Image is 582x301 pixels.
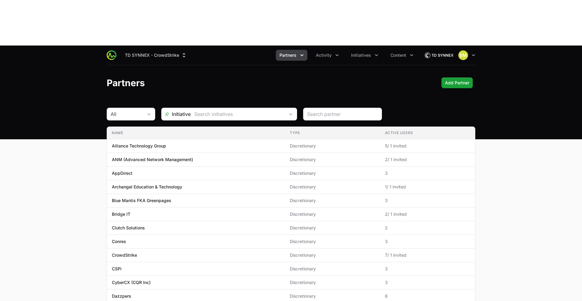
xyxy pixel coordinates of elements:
th: Name [107,127,285,139]
div: Initiatives menu [347,50,382,61]
span: 5 / 1 invited [385,143,470,149]
span: 2 / 1 invited [385,211,470,217]
span: Discretionary [290,184,375,190]
h1: Partners [107,77,145,88]
button: Initiatives [347,50,382,61]
span: Content [390,52,406,58]
span: 3 [385,266,470,272]
span: Discretionary [290,157,375,163]
button: Partners [276,50,307,61]
span: Discretionary [290,170,375,176]
span: Discretionary [290,293,375,299]
p: CrowdStrike [112,252,137,258]
span: 1 / 1 invited [385,184,470,190]
span: Activity [316,52,332,58]
span: Discretionary [290,252,375,258]
span: 2 / 1 invited [385,157,470,163]
img: Eric Mingus [458,50,468,60]
p: Blue Mantis FKA Greenpages [112,198,171,204]
p: ANM (Advanced Network Management) [112,157,193,163]
span: Partners [279,52,296,58]
span: Initiatives [351,52,371,58]
div: Open [285,108,297,120]
th: Type [285,127,380,139]
span: 3 [385,170,470,176]
span: Discretionary [290,143,375,149]
div: Supplier switch menu [121,50,191,61]
span: Discretionary [290,211,375,217]
span: Discretionary [290,238,375,245]
div: Activity menu [312,50,343,61]
span: 2 [385,225,470,231]
span: 3 [385,238,470,245]
button: All [107,108,155,120]
img: ActivitySource [107,50,116,60]
p: Bridge IT [112,211,130,217]
div: Partners menu [276,50,307,61]
button: Activity [312,50,343,61]
span: 6 [385,293,470,299]
span: Discretionary [290,266,375,272]
p: Conres [112,238,126,245]
p: CyberCX (CQR Inc) [112,279,151,286]
span: 3 [385,279,470,286]
input: Search initiatives [191,108,285,120]
div: All [111,110,143,118]
span: Discretionary [290,279,375,286]
p: Archangel Education & Technology [112,184,182,190]
p: Clutch Solutions [112,225,145,231]
p: Dazzpers [112,293,131,299]
img: TD SYNNEX [424,49,453,61]
span: Initiative [162,110,191,118]
button: Content [387,50,417,61]
div: Primary actions [441,77,473,88]
div: Content menu [387,50,417,61]
p: Alliance Technology Group [112,143,166,149]
span: 3 [385,198,470,204]
span: Discretionary [290,225,375,231]
input: Search partner [307,110,378,118]
button: TD SYNNEX - CrowdStrike [121,50,191,61]
p: AppDirect [112,170,132,176]
span: Discretionary [290,198,375,204]
th: Active Users [380,127,475,139]
span: Add Partner [445,79,469,86]
span: 7 / 1 invited [385,252,470,258]
button: Add Partner [441,77,473,88]
p: CSPi [112,266,122,272]
div: Main navigation [116,50,417,61]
